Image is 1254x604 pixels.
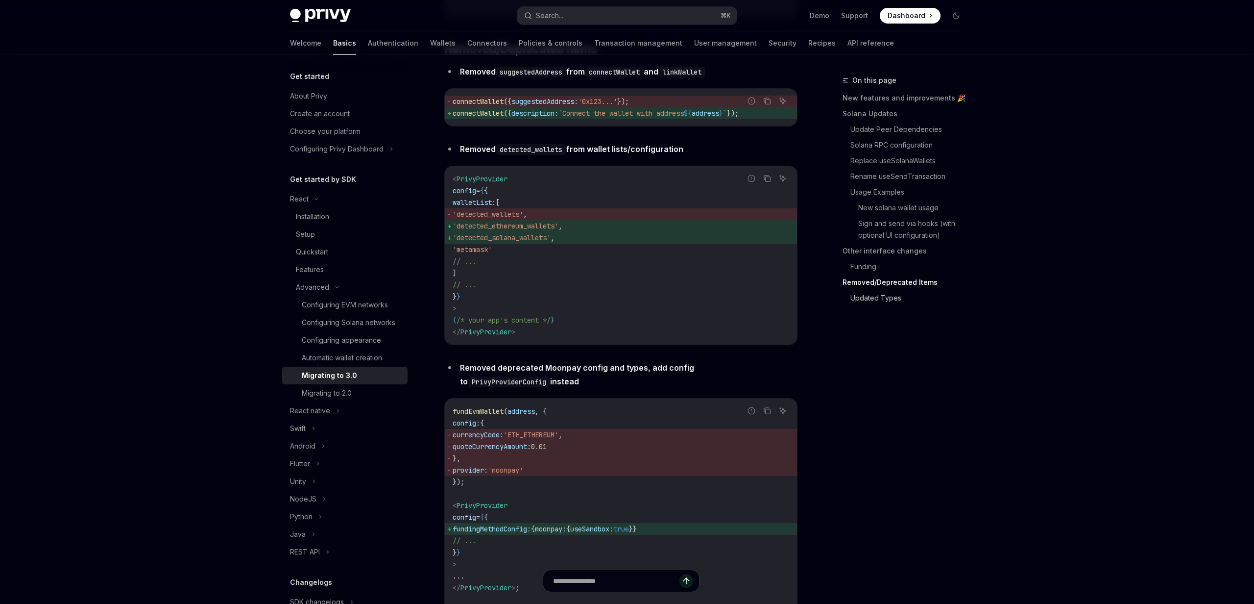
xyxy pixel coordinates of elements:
[880,8,940,24] a: Dashboard
[496,144,566,155] code: detected_wallets
[745,404,758,417] button: Report incorrect code
[453,175,457,183] span: <
[457,175,507,183] span: PrivyProvider
[282,105,408,123] a: Create an account
[453,280,476,289] span: // ...
[290,90,327,102] div: About Privy
[453,560,457,569] span: >
[302,334,381,346] div: Configuring appearance
[578,97,617,106] span: '0x123...'
[496,198,500,207] span: [
[594,31,682,55] a: Transaction management
[613,525,629,533] span: true
[776,95,789,107] button: Ask AI
[519,31,582,55] a: Policies & controls
[290,193,309,205] div: React
[480,513,484,522] span: {
[504,97,511,106] span: ({
[843,275,972,290] a: Removed/Deprecated Items
[511,327,515,336] span: >
[453,97,504,106] span: connectWallet
[282,349,408,367] a: Automatic wallet creation
[430,31,456,55] a: Wallets
[282,331,408,349] a: Configuring appearance
[535,407,547,416] span: , {
[858,200,972,216] a: New solana wallet usage
[460,67,705,76] strong: Removed from and
[504,407,507,416] span: (
[302,352,382,364] div: Automatic wallet creation
[453,210,523,219] span: 'detected_wallets'
[850,153,972,169] a: Replace useSolanaWallets
[536,10,563,22] div: Search...
[761,172,773,185] button: Copy the contents from the code block
[460,144,683,154] strong: Removed from wallet lists/configuration
[511,109,558,118] span: description:
[453,513,476,522] span: config
[523,210,527,219] span: ,
[453,245,492,254] span: 'metamask'
[460,327,511,336] span: PrivyProvider
[453,525,531,533] span: fundingMethodConfig:
[617,97,629,106] span: });
[721,12,731,20] span: ⌘ K
[453,466,488,475] span: provider:
[282,261,408,278] a: Features
[282,367,408,384] a: Migrating to 3.0
[841,11,868,21] a: Support
[692,109,719,118] span: address
[476,186,480,195] span: =
[453,430,504,439] span: currencyCode:
[694,31,757,55] a: User management
[290,174,356,185] h5: Get started by SDK
[290,476,306,487] div: Unity
[302,370,357,381] div: Migrating to 3.0
[302,299,388,311] div: Configuring EVM networks
[282,208,408,226] a: Installation
[517,7,737,25] button: Search...⌘K
[468,377,550,387] code: PrivyProviderConfig
[467,31,507,55] a: Connectors
[453,257,476,266] span: // ...
[888,11,925,21] span: Dashboard
[658,67,705,77] code: linkWallet
[290,126,361,137] div: Choose your platform
[551,316,555,325] span: }
[460,363,694,386] strong: Removed deprecated Moonpay config and types, add config to instead
[843,243,972,259] a: Other interface changes
[843,106,972,122] a: Solana Updates
[282,384,408,402] a: Migrating to 2.0
[453,233,551,242] span: 'detected_solana_wallets'
[290,9,351,23] img: dark logo
[507,407,535,416] span: address
[290,577,332,588] h5: Changelogs
[453,454,460,463] span: },
[484,513,488,522] span: {
[290,440,315,452] div: Android
[457,501,507,510] span: PrivyProvider
[511,97,578,106] span: suggestedAddress:
[282,226,408,243] a: Setup
[850,122,972,137] a: Update Peer Dependencies
[453,327,460,336] span: </
[453,316,457,325] span: {
[558,222,562,230] span: ,
[453,442,531,451] span: quoteCurrencyAmount:
[457,292,460,301] span: }
[453,269,457,277] span: ]
[535,525,566,533] span: moonpay:
[808,31,836,55] a: Recipes
[290,405,330,417] div: React native
[290,108,350,120] div: Create an account
[551,233,555,242] span: ,
[453,198,496,207] span: walletList:
[290,528,306,540] div: Java
[629,525,637,533] span: }}
[296,228,315,240] div: Setup
[585,67,644,77] code: connectWallet
[453,222,558,230] span: 'detected_ethereum_wallets'
[684,109,692,118] span: ${
[558,109,684,118] span: `Connect the wallet with address
[504,430,558,439] span: 'ETH_ETHEREUM'
[761,95,773,107] button: Copy the contents from the code block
